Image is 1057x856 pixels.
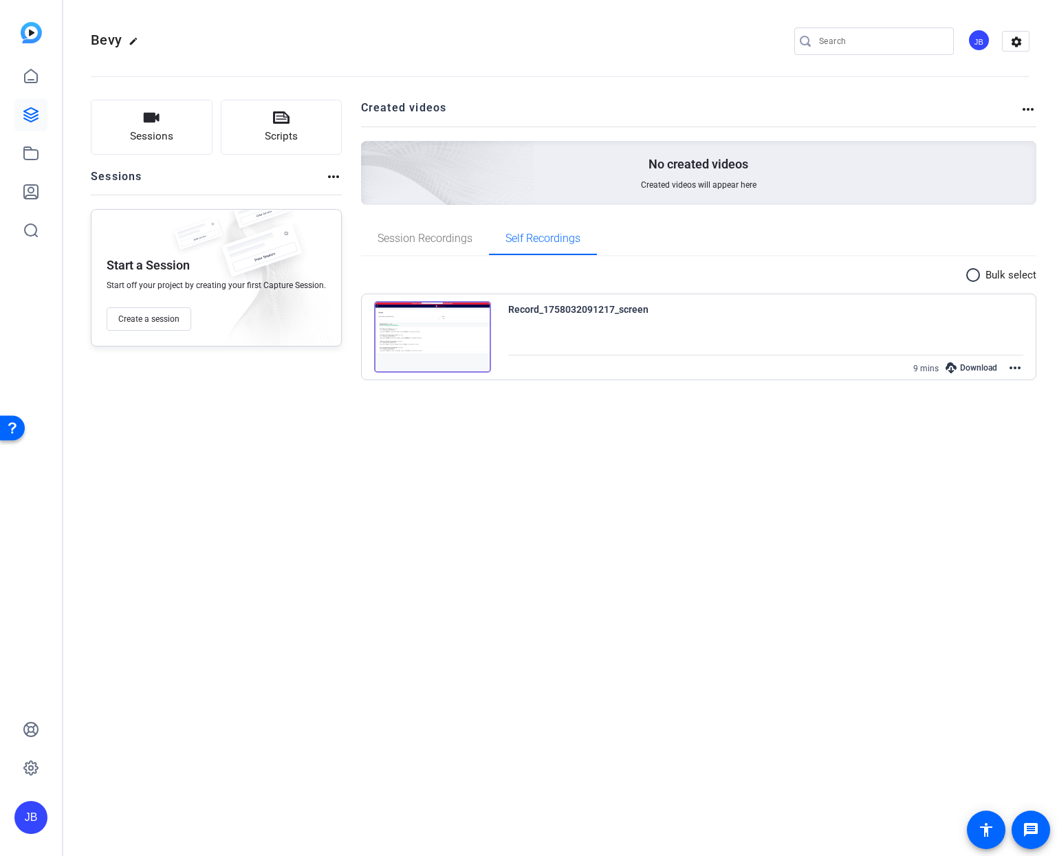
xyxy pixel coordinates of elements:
[968,29,992,53] ngx-avatar: Jenna Bull
[505,233,580,244] span: Self Recordings
[1007,360,1023,376] mat-icon: more_horiz
[129,36,145,53] mat-icon: edit
[107,280,326,291] span: Start off your project by creating your first Capture Session.
[14,801,47,834] div: JB
[374,301,491,373] img: Video thumbnail
[978,822,994,838] mat-icon: accessibility
[508,301,649,318] div: Record_1758032091217_screen
[939,359,1004,377] div: Download
[167,218,229,259] img: fake-session.png
[968,29,990,52] div: JB
[378,233,472,244] span: Session Recordings
[985,267,1036,283] p: Bulk select
[91,100,213,155] button: Sessions
[201,206,334,353] img: embarkstudio-empty-session.png
[107,257,190,274] p: Start a Session
[21,22,42,43] img: blue-gradient.svg
[207,5,535,303] img: Creted videos background
[1023,822,1039,838] mat-icon: message
[221,100,342,155] button: Scripts
[91,168,142,195] h2: Sessions
[965,267,985,283] mat-icon: radio_button_unchecked
[265,129,298,144] span: Scripts
[649,156,748,173] p: No created videos
[210,223,313,292] img: fake-session.png
[224,189,299,239] img: fake-session.png
[913,364,939,373] span: 9 mins
[118,314,179,325] span: Create a session
[107,307,191,331] button: Create a session
[1003,32,1030,52] mat-icon: settings
[1020,101,1036,118] mat-icon: more_horiz
[641,179,756,190] span: Created videos will appear here
[325,168,342,185] mat-icon: more_horiz
[91,32,122,48] span: Bevy
[819,33,943,50] input: Search
[361,100,1021,127] h2: Created videos
[130,129,173,144] span: Sessions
